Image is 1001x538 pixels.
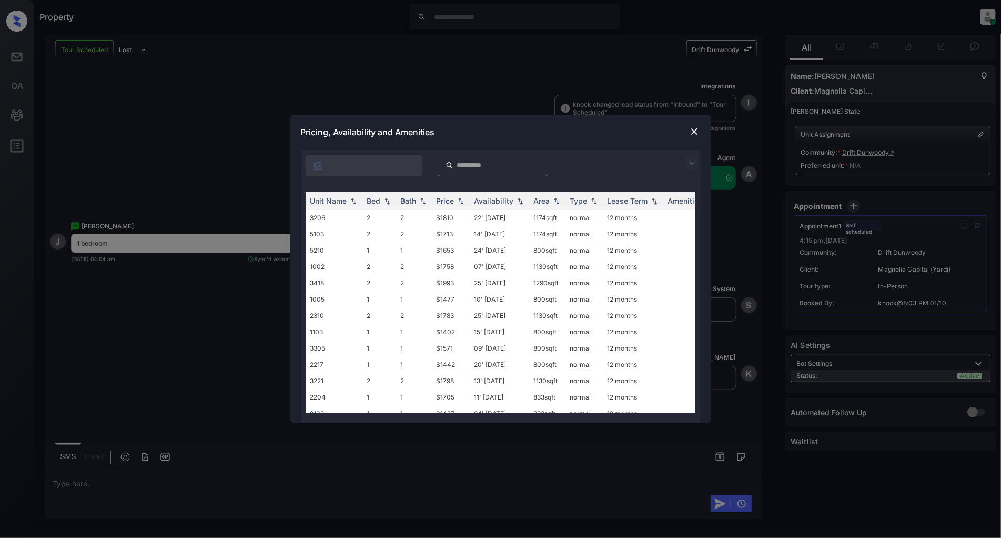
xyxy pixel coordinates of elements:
[566,356,603,373] td: normal
[470,389,530,405] td: 11' [DATE]
[397,340,432,356] td: 1
[566,242,603,258] td: normal
[566,210,603,226] td: normal
[306,242,363,258] td: 5210
[530,373,566,389] td: 1130 sqft
[566,226,603,242] td: normal
[306,356,363,373] td: 2217
[432,291,470,307] td: $1477
[603,324,664,340] td: 12 months
[530,258,566,275] td: 1130 sqft
[530,340,566,356] td: 800 sqft
[432,340,470,356] td: $1571
[432,324,470,340] td: $1402
[306,210,363,226] td: 3206
[306,226,363,242] td: 5103
[530,307,566,324] td: 1130 sqft
[456,197,466,205] img: sorting
[306,373,363,389] td: 3221
[432,356,470,373] td: $1442
[363,307,397,324] td: 2
[530,275,566,291] td: 1290 sqft
[470,258,530,275] td: 07' [DATE]
[401,196,417,205] div: Bath
[397,258,432,275] td: 2
[363,242,397,258] td: 1
[432,242,470,258] td: $1653
[348,197,359,205] img: sorting
[397,291,432,307] td: 1
[397,405,432,422] td: 1
[306,340,363,356] td: 3305
[446,161,453,170] img: icon-zuma
[470,307,530,324] td: 25' [DATE]
[397,226,432,242] td: 2
[397,389,432,405] td: 1
[470,275,530,291] td: 25' [DATE]
[470,291,530,307] td: 10' [DATE]
[603,291,664,307] td: 12 months
[566,291,603,307] td: normal
[470,324,530,340] td: 15' [DATE]
[566,258,603,275] td: normal
[306,258,363,275] td: 1002
[363,373,397,389] td: 2
[470,356,530,373] td: 20' [DATE]
[530,405,566,422] td: 833 sqft
[603,226,664,242] td: 12 months
[306,275,363,291] td: 3418
[397,242,432,258] td: 1
[566,373,603,389] td: normal
[363,324,397,340] td: 1
[306,291,363,307] td: 1005
[603,210,664,226] td: 12 months
[290,115,711,150] div: Pricing, Availability and Amenities
[566,324,603,340] td: normal
[470,340,530,356] td: 09' [DATE]
[668,196,703,205] div: Amenities
[566,405,603,422] td: normal
[382,197,392,205] img: sorting
[530,389,566,405] td: 833 sqft
[418,197,428,205] img: sorting
[470,373,530,389] td: 13' [DATE]
[603,389,664,405] td: 12 months
[432,275,470,291] td: $1993
[363,226,397,242] td: 2
[566,340,603,356] td: normal
[551,197,562,205] img: sorting
[566,275,603,291] td: normal
[530,242,566,258] td: 800 sqft
[363,275,397,291] td: 2
[603,242,664,258] td: 12 months
[363,405,397,422] td: 1
[474,196,514,205] div: Availability
[363,291,397,307] td: 1
[363,258,397,275] td: 2
[530,291,566,307] td: 800 sqft
[363,340,397,356] td: 1
[689,126,700,137] img: close
[432,226,470,242] td: $1713
[530,210,566,226] td: 1174 sqft
[603,275,664,291] td: 12 months
[603,405,664,422] td: 12 months
[363,356,397,373] td: 1
[608,196,648,205] div: Lease Term
[432,307,470,324] td: $1783
[470,405,530,422] td: 24' [DATE]
[397,373,432,389] td: 2
[432,373,470,389] td: $1798
[603,356,664,373] td: 12 months
[589,197,599,205] img: sorting
[534,196,550,205] div: Area
[397,210,432,226] td: 2
[397,356,432,373] td: 1
[603,373,664,389] td: 12 months
[603,258,664,275] td: 12 months
[432,405,470,422] td: $1427
[515,197,525,205] img: sorting
[566,307,603,324] td: normal
[530,226,566,242] td: 1174 sqft
[432,258,470,275] td: $1758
